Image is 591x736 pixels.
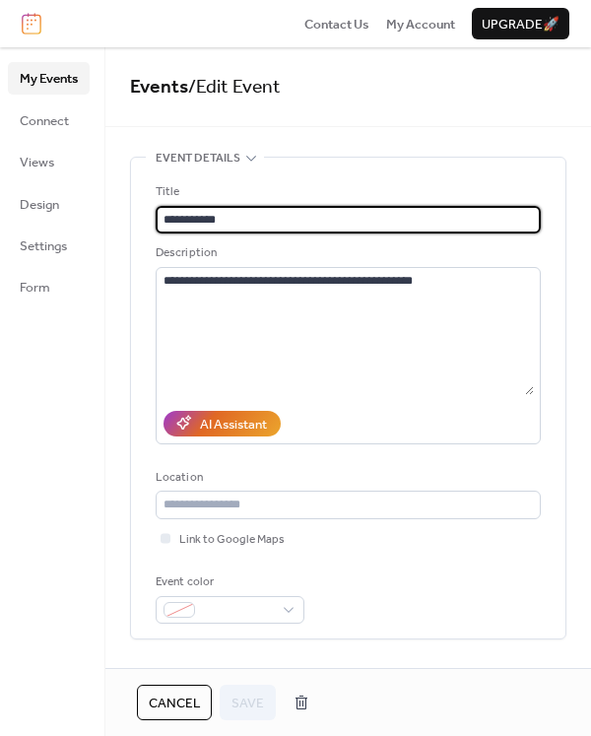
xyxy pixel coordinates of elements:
a: My Account [386,14,455,33]
a: My Events [8,62,90,94]
a: Connect [8,104,90,136]
span: Form [20,278,50,298]
span: My Events [20,69,78,89]
a: Contact Us [304,14,369,33]
div: AI Assistant [200,415,267,435]
span: My Account [386,15,455,34]
span: Cancel [149,694,200,713]
div: Description [156,243,537,263]
span: Settings [20,236,67,256]
a: Form [8,271,90,302]
a: Settings [8,230,90,261]
span: / Edit Event [188,69,281,105]
span: Upgrade 🚀 [482,15,559,34]
a: Design [8,188,90,220]
span: Contact Us [304,15,369,34]
div: Event color [156,572,300,592]
div: Title [156,182,537,202]
span: Views [20,153,54,172]
a: Events [130,69,188,105]
span: Link to Google Maps [179,530,285,550]
img: logo [22,13,41,34]
span: Date and time [156,663,239,683]
button: Upgrade🚀 [472,8,569,39]
span: Connect [20,111,69,131]
button: AI Assistant [164,411,281,436]
span: Event details [156,149,240,168]
a: Views [8,146,90,177]
button: Cancel [137,685,212,720]
div: Location [156,468,537,488]
span: Design [20,195,59,215]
